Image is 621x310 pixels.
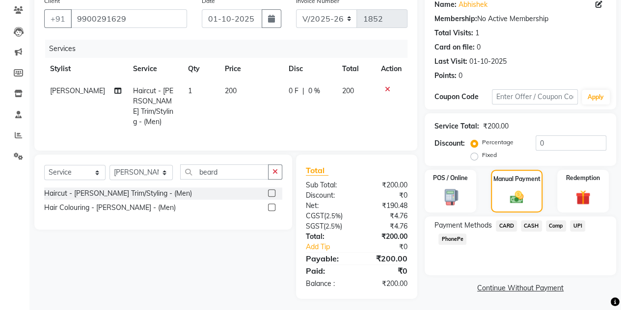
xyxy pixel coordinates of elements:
div: 0 [459,71,462,81]
div: Membership: [434,14,477,24]
div: Coupon Code [434,92,492,102]
span: Comp [546,220,567,232]
span: Total [306,165,328,176]
div: ( ) [298,211,357,221]
span: 1 [188,86,192,95]
label: Manual Payment [493,175,540,183]
th: Qty [182,58,219,80]
div: Last Visit: [434,56,467,67]
div: Total: [298,232,357,242]
a: Continue Without Payment [427,283,614,293]
div: ( ) [298,221,357,232]
span: Payment Methods [434,220,492,231]
span: PhonePe [438,233,466,245]
span: Haircut - [PERSON_NAME] Trim/Styling - (Men) [133,86,173,126]
th: Price [219,58,283,80]
div: ₹200.00 [483,121,509,131]
img: _gift.svg [571,188,595,207]
div: Points: [434,71,457,81]
img: _pos-terminal.svg [438,188,462,206]
div: ₹190.48 [356,201,415,211]
span: | [302,86,304,96]
div: Paid: [298,265,357,277]
div: 0 [477,42,481,52]
span: SGST [306,222,324,231]
div: ₹200.00 [356,253,415,264]
span: 2.5% [326,212,341,220]
th: Disc [283,58,336,80]
div: Sub Total: [298,180,357,190]
th: Total [336,58,375,80]
div: Hair Colouring - [PERSON_NAME] - (Men) [44,203,176,213]
div: No Active Membership [434,14,606,24]
span: UPI [570,220,585,232]
span: [PERSON_NAME] [50,86,105,95]
label: POS / Online [433,174,468,182]
div: Haircut - [PERSON_NAME] Trim/Styling - (Men) [44,188,192,199]
th: Service [127,58,182,80]
div: ₹200.00 [356,180,415,190]
div: 1 [475,28,479,38]
span: CASH [521,220,542,232]
div: Net: [298,201,357,211]
div: Card on file: [434,42,475,52]
div: ₹4.76 [356,221,415,232]
a: Add Tip [298,242,366,252]
button: +91 [44,9,72,28]
input: Search or Scan [180,164,269,180]
div: ₹0 [356,190,415,201]
div: ₹4.76 [356,211,415,221]
span: CGST [306,211,324,220]
label: Fixed [482,151,497,159]
th: Action [375,58,407,80]
div: ₹0 [366,242,415,252]
span: CARD [496,220,517,232]
span: 200 [342,86,353,95]
div: Total Visits: [434,28,473,38]
span: 200 [225,86,237,95]
img: _cash.svg [506,189,528,205]
span: 2.5% [325,222,340,230]
div: Balance : [298,279,357,289]
div: Payable: [298,253,357,264]
th: Stylist [44,58,127,80]
button: Apply [582,90,610,104]
div: Discount: [298,190,357,201]
span: 0 F [289,86,298,96]
label: Redemption [566,174,600,182]
span: 0 % [308,86,320,96]
div: ₹200.00 [356,279,415,289]
div: 01-10-2025 [469,56,507,67]
div: ₹200.00 [356,232,415,242]
input: Search by Name/Mobile/Email/Code [71,9,187,28]
div: Discount: [434,138,465,149]
label: Percentage [482,138,513,147]
div: Service Total: [434,121,479,131]
div: Services [45,40,415,58]
div: ₹0 [356,265,415,277]
input: Enter Offer / Coupon Code [492,89,578,104]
